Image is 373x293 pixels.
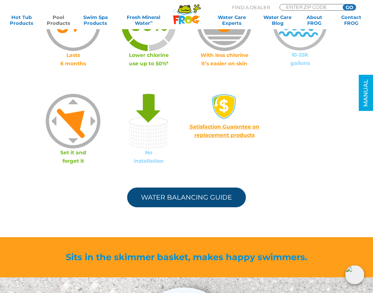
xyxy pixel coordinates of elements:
[46,94,100,149] img: icon-set-forget-orange
[343,4,356,10] input: GO
[150,20,153,24] sup: ∞
[345,265,364,284] img: openIcon
[337,14,365,26] a: ContactFROG
[20,252,353,262] h2: Sits in the skimmer basket, makes happy swimmers.
[263,14,292,26] a: Water CareBlog
[190,123,259,138] a: Satisfaction Guarantee on replacement products
[285,4,335,9] input: Zip Code Form
[127,188,246,207] a: Water Balancing Guide
[118,14,170,26] a: Fresh MineralWater∞
[209,14,255,26] a: Water CareExperts
[7,14,36,26] a: Hot TubProducts
[81,14,110,26] a: Swim SpaProducts
[111,51,187,68] p: Lower chlorine use up to 50%*
[44,14,73,26] a: PoolProducts
[111,149,187,165] p: No installation
[262,51,338,68] p: 10-25K gallons
[212,94,237,119] img: money-back1-small
[359,75,373,111] a: MANUAL
[300,14,329,26] a: AboutFROG
[232,4,270,11] p: Find A Dealer
[121,94,176,149] img: icon-no-installation-green
[187,51,262,68] p: With less chlorine it’s easier on skin
[35,149,111,165] p: Set it and forget it
[35,51,111,68] p: Lasts 6 months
